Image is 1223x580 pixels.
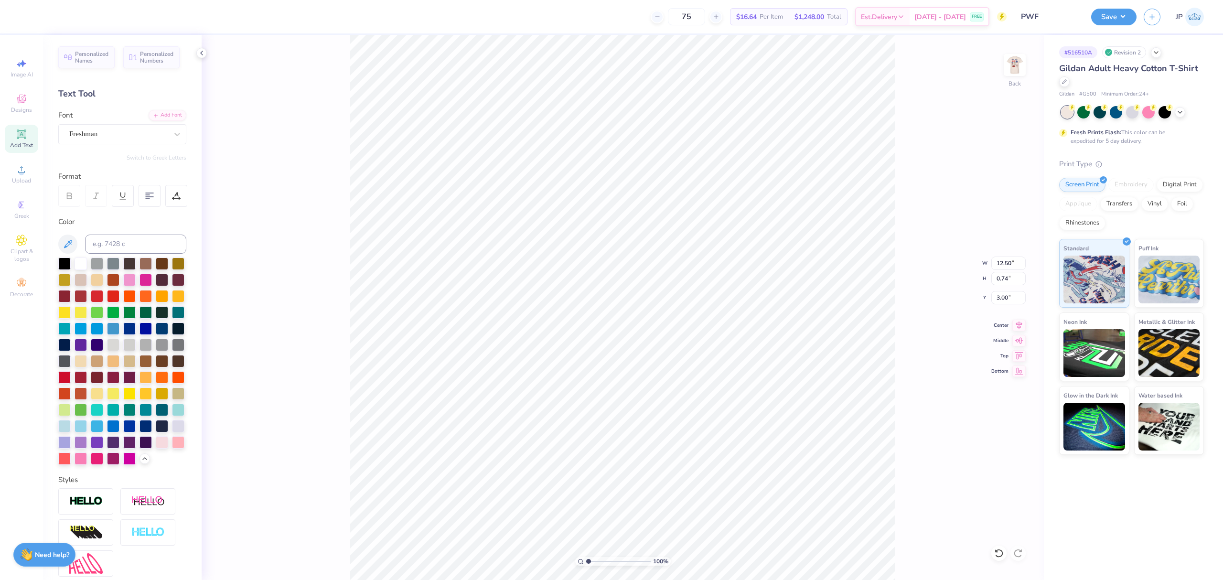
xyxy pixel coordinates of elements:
[58,216,186,227] div: Color
[69,496,103,507] img: Stroke
[1059,63,1198,74] span: Gildan Adult Heavy Cotton T-Shirt
[861,12,897,22] span: Est. Delivery
[1138,256,1200,303] img: Puff Ink
[1102,46,1146,58] div: Revision 2
[1108,178,1154,192] div: Embroidery
[1063,390,1118,400] span: Glow in the Dark Ink
[12,177,31,184] span: Upload
[1138,329,1200,377] img: Metallic & Glitter Ink
[58,474,186,485] div: Styles
[991,322,1008,329] span: Center
[1063,329,1125,377] img: Neon Ink
[14,212,29,220] span: Greek
[1138,390,1182,400] span: Water based Ink
[736,12,757,22] span: $16.64
[1063,243,1089,253] span: Standard
[1005,55,1024,75] img: Back
[58,171,187,182] div: Format
[1176,8,1204,26] a: JP
[1091,9,1137,25] button: Save
[85,235,186,254] input: e.g. 7428 c
[794,12,824,22] span: $1,248.00
[1063,256,1125,303] img: Standard
[1059,178,1105,192] div: Screen Print
[69,525,103,540] img: 3d Illusion
[1100,197,1138,211] div: Transfers
[1138,243,1159,253] span: Puff Ink
[58,87,186,100] div: Text Tool
[35,550,69,559] strong: Need help?
[1059,90,1074,98] span: Gildan
[1079,90,1096,98] span: # G500
[827,12,841,22] span: Total
[991,353,1008,359] span: Top
[653,557,668,566] span: 100 %
[1059,46,1097,58] div: # 516510A
[11,106,32,114] span: Designs
[1171,197,1193,211] div: Foil
[69,553,103,574] img: Free Distort
[1138,403,1200,451] img: Water based Ink
[991,337,1008,344] span: Middle
[1059,159,1204,170] div: Print Type
[1138,317,1195,327] span: Metallic & Glitter Ink
[760,12,783,22] span: Per Item
[1063,317,1087,327] span: Neon Ink
[1176,11,1183,22] span: JP
[11,71,33,78] span: Image AI
[1101,90,1149,98] span: Minimum Order: 24 +
[10,290,33,298] span: Decorate
[991,368,1008,375] span: Bottom
[1059,216,1105,230] div: Rhinestones
[1008,79,1021,88] div: Back
[668,8,705,25] input: – –
[1059,197,1097,211] div: Applique
[1014,7,1084,26] input: Untitled Design
[1071,128,1188,145] div: This color can be expedited for 5 day delivery.
[972,13,982,20] span: FREE
[914,12,966,22] span: [DATE] - [DATE]
[127,154,186,161] button: Switch to Greek Letters
[149,110,186,121] div: Add Font
[131,527,165,538] img: Negative Space
[1157,178,1203,192] div: Digital Print
[1063,403,1125,451] img: Glow in the Dark Ink
[140,51,174,64] span: Personalized Numbers
[131,495,165,507] img: Shadow
[75,51,109,64] span: Personalized Names
[58,110,73,121] label: Font
[5,247,38,263] span: Clipart & logos
[1185,8,1204,26] img: John Paul Torres
[1141,197,1168,211] div: Vinyl
[10,141,33,149] span: Add Text
[1071,129,1121,136] strong: Fresh Prints Flash:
